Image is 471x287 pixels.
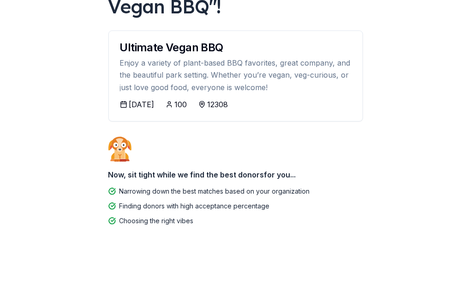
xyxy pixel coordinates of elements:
div: [DATE] [129,99,155,110]
div: Narrowing down the best matches based on your organization [119,186,310,197]
div: Finding donors with high acceptance percentage [119,201,270,212]
div: 100 [175,99,187,110]
img: Dog waiting patiently [108,136,131,161]
div: Choosing the right vibes [119,215,194,226]
div: 12308 [208,99,228,110]
div: Ultimate Vegan BBQ [120,42,352,53]
div: Now, sit tight while we find the best donors for you... [108,165,363,184]
div: Enjoy a variety of plant-based BBQ favorites, great company, and the beautiful park setting. Whet... [120,57,352,93]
